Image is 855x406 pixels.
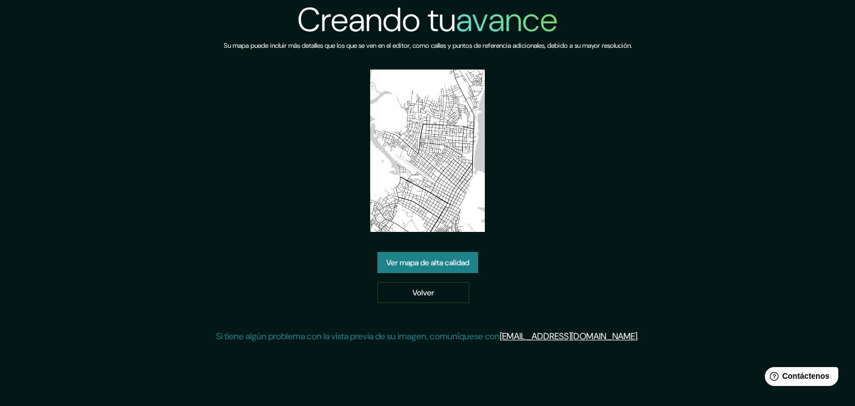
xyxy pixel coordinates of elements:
font: Volver [412,288,434,298]
iframe: Lanzador de widgets de ayuda [756,363,843,394]
font: Si tiene algún problema con la vista previa de su imagen, comuníquese con [216,330,500,342]
font: Ver mapa de alta calidad [386,258,469,268]
font: Su mapa puede incluir más detalles que los que se ven en el editor, como calles y puntos de refer... [224,41,632,50]
a: Ver mapa de alta calidad [377,252,478,273]
font: . [637,330,639,342]
a: [EMAIL_ADDRESS][DOMAIN_NAME] [500,330,637,342]
a: Volver [377,282,469,303]
img: vista previa del mapa creado [370,70,485,232]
